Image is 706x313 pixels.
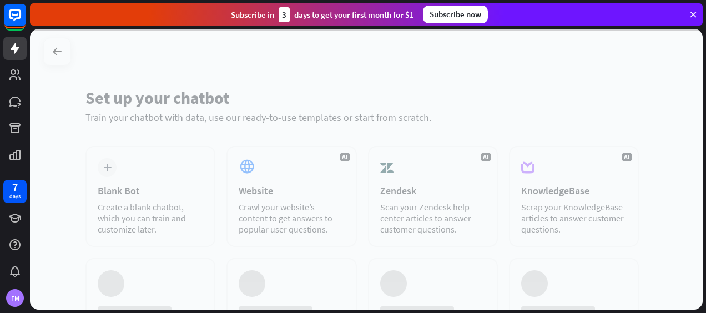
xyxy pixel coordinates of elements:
[6,289,24,307] div: FM
[9,193,21,200] div: days
[423,6,488,23] div: Subscribe now
[279,7,290,22] div: 3
[231,7,414,22] div: Subscribe in days to get your first month for $1
[12,183,18,193] div: 7
[3,180,27,203] a: 7 days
